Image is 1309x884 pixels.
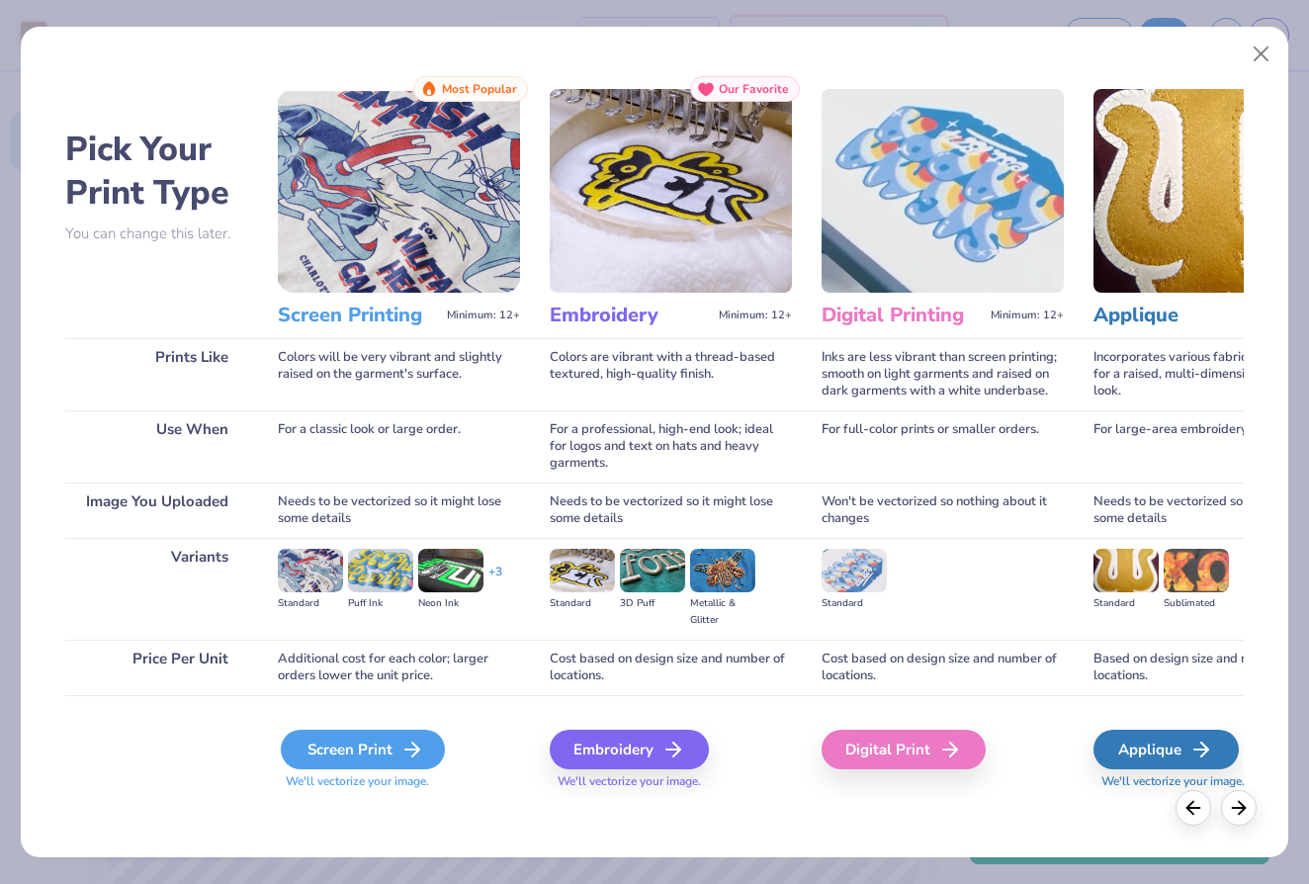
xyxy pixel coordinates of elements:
[348,549,413,592] img: Puff Ink
[278,410,520,483] div: For a classic look or large order.
[822,410,1064,483] div: For full-color prints or smaller orders.
[550,730,709,769] div: Embroidery
[418,595,483,612] div: Neon Ink
[1093,549,1159,592] img: Standard
[550,410,792,483] div: For a professional, high-end look; ideal for logos and text on hats and heavy garments.
[822,303,983,328] h3: Digital Printing
[348,595,413,612] div: Puff Ink
[278,89,520,293] img: Screen Printing
[488,564,502,597] div: + 3
[550,549,615,592] img: Standard
[550,89,792,293] img: Embroidery
[822,338,1064,410] div: Inks are less vibrant than screen printing; smooth on light garments and raised on dark garments ...
[1164,595,1229,612] div: Sublimated
[550,773,792,790] span: We'll vectorize your image.
[278,303,439,328] h3: Screen Printing
[822,483,1064,538] div: Won't be vectorized so nothing about it changes
[278,338,520,410] div: Colors will be very vibrant and slightly raised on the garment's surface.
[278,549,343,592] img: Standard
[822,730,986,769] div: Digital Print
[550,483,792,538] div: Needs to be vectorized so it might lose some details
[447,309,520,322] span: Minimum: 12+
[550,595,615,612] div: Standard
[719,309,792,322] span: Minimum: 12+
[1164,549,1229,592] img: Sublimated
[550,640,792,695] div: Cost based on design size and number of locations.
[1093,303,1255,328] h3: Applique
[822,549,887,592] img: Standard
[822,640,1064,695] div: Cost based on design size and number of locations.
[65,640,248,695] div: Price Per Unit
[65,128,248,215] h2: Pick Your Print Type
[1093,595,1159,612] div: Standard
[620,595,685,612] div: 3D Puff
[822,89,1064,293] img: Digital Printing
[65,483,248,538] div: Image You Uploaded
[278,640,520,695] div: Additional cost for each color; larger orders lower the unit price.
[418,549,483,592] img: Neon Ink
[690,595,755,629] div: Metallic & Glitter
[550,303,711,328] h3: Embroidery
[278,773,520,790] span: We'll vectorize your image.
[65,410,248,483] div: Use When
[65,338,248,410] div: Prints Like
[281,730,445,769] div: Screen Print
[1243,36,1280,73] button: Close
[278,595,343,612] div: Standard
[991,309,1064,322] span: Minimum: 12+
[690,549,755,592] img: Metallic & Glitter
[442,82,517,96] span: Most Popular
[278,483,520,538] div: Needs to be vectorized so it might lose some details
[822,595,887,612] div: Standard
[620,549,685,592] img: 3D Puff
[65,225,248,242] p: You can change this later.
[1093,730,1239,769] div: Applique
[719,82,789,96] span: Our Favorite
[550,338,792,410] div: Colors are vibrant with a thread-based textured, high-quality finish.
[65,538,248,640] div: Variants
